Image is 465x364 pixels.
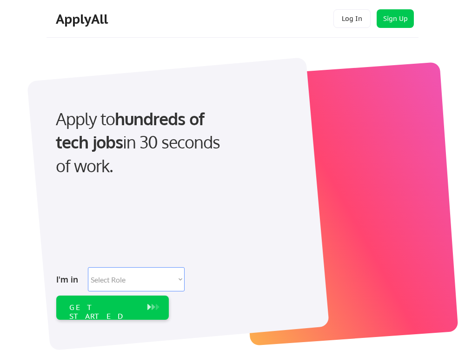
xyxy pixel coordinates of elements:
[56,108,208,152] strong: hundreds of tech jobs
[56,272,82,287] div: I'm in
[333,9,371,28] button: Log In
[56,107,237,177] div: Apply to in 30 seconds of work.
[69,303,138,321] div: GET STARTED
[56,11,111,27] div: ApplyAll
[377,9,414,28] button: Sign Up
